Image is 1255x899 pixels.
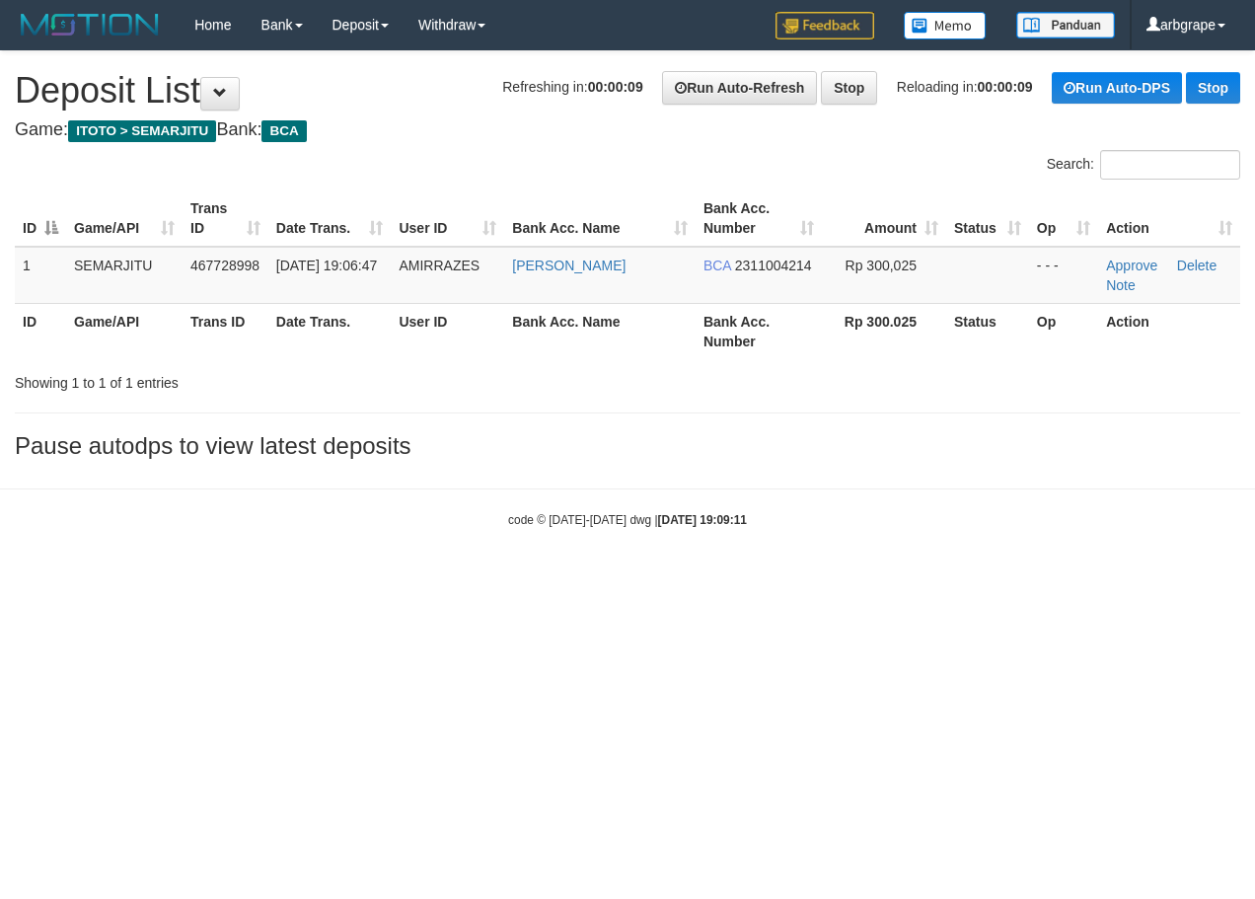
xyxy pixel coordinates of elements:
[15,71,1240,111] h1: Deposit List
[904,12,987,39] img: Button%20Memo.svg
[1186,72,1240,104] a: Stop
[1177,258,1217,273] a: Delete
[696,303,823,359] th: Bank Acc. Number
[504,190,696,247] th: Bank Acc. Name: activate to sort column ascending
[68,120,216,142] span: ITOTO > SEMARJITU
[658,513,747,527] strong: [DATE] 19:09:11
[1029,190,1098,247] th: Op: activate to sort column ascending
[696,190,823,247] th: Bank Acc. Number: activate to sort column ascending
[66,190,183,247] th: Game/API: activate to sort column ascending
[508,513,747,527] small: code © [DATE]-[DATE] dwg |
[1106,277,1136,293] a: Note
[978,79,1033,95] strong: 00:00:09
[1029,247,1098,304] td: - - -
[276,258,377,273] span: [DATE] 19:06:47
[183,190,268,247] th: Trans ID: activate to sort column ascending
[268,303,392,359] th: Date Trans.
[66,247,183,304] td: SEMARJITU
[588,79,643,95] strong: 00:00:09
[391,190,504,247] th: User ID: activate to sort column ascending
[15,433,1240,459] h3: Pause autodps to view latest deposits
[190,258,259,273] span: 467728998
[1052,72,1182,104] a: Run Auto-DPS
[15,303,66,359] th: ID
[502,79,642,95] span: Refreshing in:
[1047,150,1240,180] label: Search:
[1106,258,1157,273] a: Approve
[261,120,306,142] span: BCA
[66,303,183,359] th: Game/API
[399,258,480,273] span: AMIRRAZES
[15,190,66,247] th: ID: activate to sort column descending
[391,303,504,359] th: User ID
[735,258,812,273] span: Copy 2311004214 to clipboard
[1016,12,1115,38] img: panduan.png
[946,303,1029,359] th: Status
[703,258,731,273] span: BCA
[821,71,877,105] a: Stop
[15,10,165,39] img: MOTION_logo.png
[775,12,874,39] img: Feedback.jpg
[268,190,392,247] th: Date Trans.: activate to sort column ascending
[846,258,917,273] span: Rp 300,025
[512,258,626,273] a: [PERSON_NAME]
[946,190,1029,247] th: Status: activate to sort column ascending
[822,190,946,247] th: Amount: activate to sort column ascending
[897,79,1033,95] span: Reloading in:
[1100,150,1240,180] input: Search:
[822,303,946,359] th: Rp 300.025
[504,303,696,359] th: Bank Acc. Name
[662,71,817,105] a: Run Auto-Refresh
[15,247,66,304] td: 1
[1029,303,1098,359] th: Op
[183,303,268,359] th: Trans ID
[1098,303,1240,359] th: Action
[1098,190,1240,247] th: Action: activate to sort column ascending
[15,120,1240,140] h4: Game: Bank:
[15,365,508,393] div: Showing 1 to 1 of 1 entries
